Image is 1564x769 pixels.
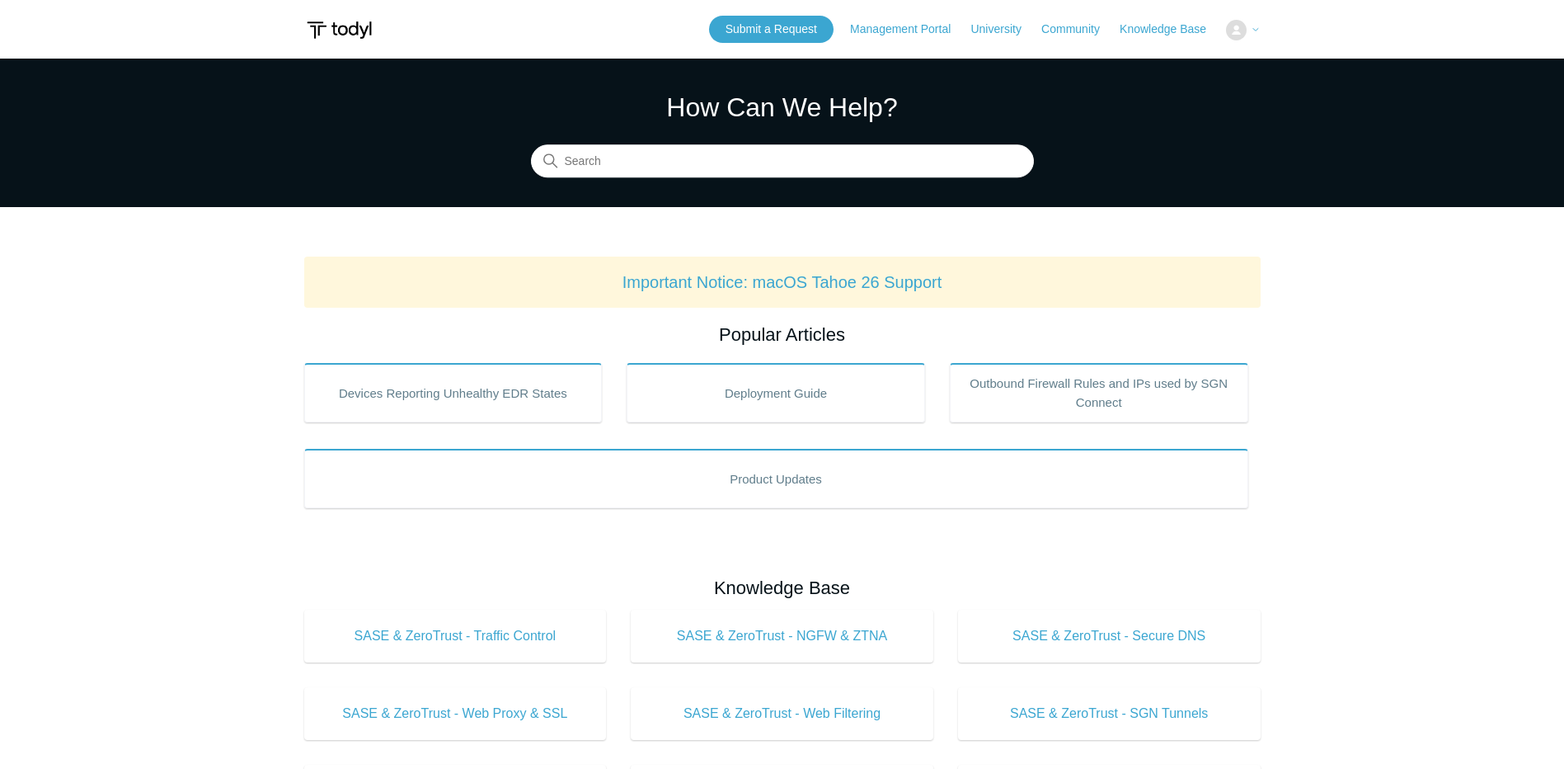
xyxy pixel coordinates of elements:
a: University [970,21,1037,38]
a: Knowledge Base [1120,21,1223,38]
a: Submit a Request [709,16,834,43]
a: Management Portal [850,21,967,38]
h1: How Can We Help? [531,87,1034,127]
a: SASE & ZeroTrust - NGFW & ZTNA [631,610,933,663]
span: SASE & ZeroTrust - SGN Tunnels [983,704,1236,724]
h2: Knowledge Base [304,574,1261,602]
a: Deployment Guide [627,363,925,422]
a: Devices Reporting Unhealthy EDR States [304,363,603,422]
a: SASE & ZeroTrust - Web Proxy & SSL [304,687,607,740]
h2: Popular Articles [304,321,1261,348]
a: Important Notice: macOS Tahoe 26 Support [622,273,942,291]
a: Product Updates [304,449,1248,508]
a: Community [1041,21,1116,38]
img: Todyl Support Center Help Center home page [304,15,374,45]
a: SASE & ZeroTrust - Traffic Control [304,610,607,663]
span: SASE & ZeroTrust - Secure DNS [983,626,1236,646]
a: Outbound Firewall Rules and IPs used by SGN Connect [950,363,1248,422]
span: SASE & ZeroTrust - Web Filtering [655,704,909,724]
a: SASE & ZeroTrust - SGN Tunnels [958,687,1261,740]
input: Search [531,145,1034,178]
a: SASE & ZeroTrust - Secure DNS [958,610,1261,663]
span: SASE & ZeroTrust - NGFW & ZTNA [655,626,909,646]
span: SASE & ZeroTrust - Traffic Control [329,626,582,646]
span: SASE & ZeroTrust - Web Proxy & SSL [329,704,582,724]
a: SASE & ZeroTrust - Web Filtering [631,687,933,740]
